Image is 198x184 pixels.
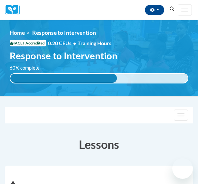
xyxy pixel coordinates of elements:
button: Account Settings [145,5,164,15]
a: Cox Campus [5,5,24,15]
label: 60% complete [10,64,47,72]
button: Search [167,5,177,13]
img: Logo brand [5,5,24,15]
span: 0.20 CEUs [48,40,78,47]
span: Training Hours [78,40,111,46]
i:  [169,7,175,12]
div: 60% complete [10,74,117,83]
span: Response to Intervention [32,29,96,36]
h3: Lessons [5,136,193,152]
span: • [73,40,76,46]
a: Home [10,29,25,36]
span: Response to Intervention [10,50,118,61]
span: IACET Accredited [10,40,46,46]
iframe: Button to launch messaging window [172,158,193,179]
